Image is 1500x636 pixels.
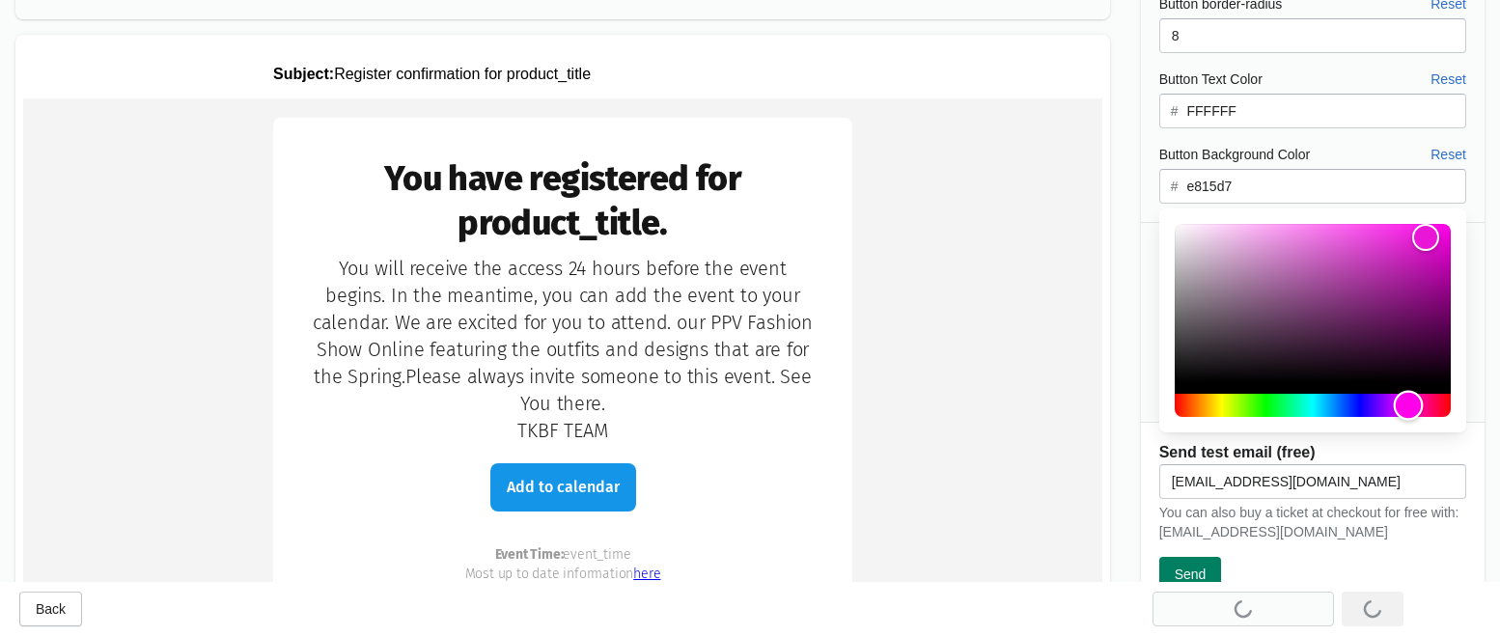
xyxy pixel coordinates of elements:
a: Add to calendar [484,377,597,401]
span: Send [1175,567,1207,582]
div: Color [1175,224,1451,382]
button: Reset [1423,62,1474,97]
span: Show Footer [1389,245,1465,264]
a: Add to Calendar [491,506,587,522]
div: # [1171,175,1179,198]
span: Reset [1431,147,1466,162]
a: here [610,467,637,484]
td: You will receive the access 24 hours before the event begins. In the meantime, you can add the ev... [289,156,791,346]
strong: Subject: [258,15,319,32]
p: Register confirmation for product_title [258,15,837,33]
span: Reset [1431,346,1466,362]
strong: Event Time: [472,448,541,464]
span: Reset [1431,271,1466,287]
button: Back [19,592,82,626]
h2: Send test email (free) [1159,441,1466,464]
button: Send [1159,557,1222,592]
div: You can also buy a ticket at checkout for free with: [EMAIL_ADDRESS][DOMAIN_NAME] [1159,503,1466,541]
input: test@email.com [1159,464,1466,499]
span: Reset [1431,71,1466,87]
div: Hue [1175,394,1451,417]
label: Button Text Color [1159,69,1263,89]
td: You have registered for product_title. [289,58,791,147]
label: Button Background Color [1159,145,1310,164]
span: Back [36,601,66,617]
button: Reset [1423,137,1474,172]
div: event_time Most up to date information insert_calendar_logo [289,428,791,543]
div: # [1171,99,1179,123]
